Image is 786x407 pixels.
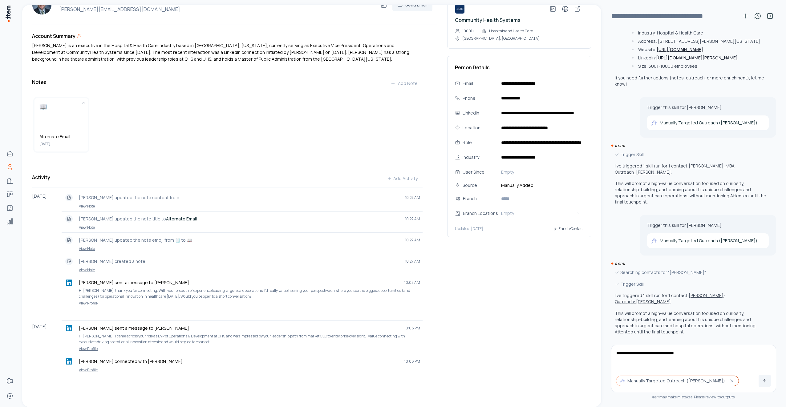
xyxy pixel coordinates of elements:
p: [PERSON_NAME] connected with [PERSON_NAME] [79,358,399,365]
div: Trigger Skill [615,151,769,158]
a: View Profile [64,368,420,373]
h4: [PERSON_NAME][EMAIL_ADDRESS][DOMAIN_NAME] [57,6,378,13]
span: 10:27 AM [405,238,420,243]
p: [GEOGRAPHIC_DATA], [GEOGRAPHIC_DATA] [462,36,540,41]
h3: Person Details [455,64,584,71]
button: Toggle sidebar [764,10,776,22]
a: Analytics [4,215,16,228]
div: to [79,195,400,201]
p: [PERSON_NAME] updated the note emoji from 🗒️ to 📖 [79,237,400,243]
img: Item Brain Logo [5,5,11,22]
img: Community Health Systems [455,4,465,14]
div: [DATE] [32,320,62,375]
p: If you need further actions (notes, outreach, or more enrichment), let me know! [615,75,769,87]
img: Manually Targeted Outreach (Gabriel) [651,238,657,244]
a: Settings [4,390,16,402]
div: Add Note [391,80,418,87]
li: Address: [STREET_ADDRESS][PERSON_NAME][US_STATE] [630,38,769,44]
a: Community Health Systems [455,17,521,23]
a: People [4,161,16,173]
li: Website: [630,46,769,53]
div: Branch [463,195,502,202]
span: Manually Added [499,182,584,189]
p: [PERSON_NAME] updated the note title to [79,216,400,222]
span: 10:27 AM [405,216,420,221]
a: [URL][DOMAIN_NAME][PERSON_NAME] [656,55,738,61]
p: [PERSON_NAME] sent a message to [PERSON_NAME] [79,325,399,331]
button: [PERSON_NAME], MBA [689,163,735,169]
button: Enrich Contact [553,223,584,234]
p: I've triggered 1 skill run for 1 contact: - . [615,163,736,175]
a: Deals [4,188,16,200]
button: Empty [499,167,584,177]
div: Industry [463,154,496,161]
p: [PERSON_NAME] updated the note content from [79,195,400,201]
img: book [39,103,47,111]
div: Location [463,124,496,131]
img: linkedin logo [66,280,72,286]
h3: Notes [32,79,47,86]
li: LinkedIn: [630,55,769,61]
span: Empty [501,169,514,175]
span: 10:27 AM [405,195,420,200]
div: [DATE] [32,190,62,308]
img: Manually Targeted Outreach (Gabriel) [651,120,657,126]
img: outbound [620,378,625,383]
button: Manually Targeted Outreach ([PERSON_NAME]) [616,376,739,386]
button: New conversation [739,10,752,22]
p: Hospitals and Health Care [489,29,533,34]
p: 10001+ [462,29,474,34]
h3: Activity [32,174,50,181]
i: item: [615,143,625,148]
p: I've triggered 1 skill run for 1 contact: - . [615,292,725,304]
p: This will prompt a high-value conversation focused on curiosity, relationship-building, and learn... [615,310,769,335]
div: Phone [463,95,496,102]
a: Forms [4,375,16,387]
img: linkedin logo [66,358,72,365]
li: Size: 5001-10000 employees [630,63,769,69]
p: Trigger this skill for [PERSON_NAME] [647,104,769,111]
div: Source [463,182,496,189]
h5: Alternate Email [39,134,83,140]
i: item [652,394,659,400]
a: View Note [64,246,420,251]
button: Outreach: [PERSON_NAME] [615,299,671,305]
div: may make mistakes. Please review its outputs. [611,395,776,400]
a: Home [4,147,16,160]
p: Hi [PERSON_NAME], thank you for connecting. With your breadth of experience leading large-scale o... [79,288,420,300]
strong: Alternate Email [166,216,197,222]
button: View history [752,10,764,22]
a: [URL][DOMAIN_NAME] [657,46,703,52]
button: [PERSON_NAME] [689,292,723,299]
button: Add Note [386,77,423,90]
a: View Note [64,204,420,209]
div: Branch Locations [463,210,502,217]
i: item: [615,260,625,266]
div: Email [463,80,496,87]
a: Manually Targeted Outreach ([PERSON_NAME]) [647,233,769,248]
div: User Since [463,169,496,175]
a: View Profile [64,346,420,351]
div: LinkedIn [463,110,496,116]
a: View Note [64,268,420,272]
a: Manually Targeted Outreach ([PERSON_NAME]) [647,115,769,130]
p: [PERSON_NAME] sent a message to [PERSON_NAME] [79,280,399,286]
div: Trigger Skill [615,281,769,288]
a: Companies [4,175,16,187]
a: View Profile [64,301,420,306]
span: 10:27 AM [405,259,420,264]
div: Searching contacts for "[PERSON_NAME]" [615,269,769,276]
h3: Account Summary [32,32,75,40]
button: Add Activity [382,172,423,185]
p: Trigger this skill for [PERSON_NAME]. [647,222,769,228]
p: [PERSON_NAME] created a note [79,258,400,264]
a: View Note [64,225,420,230]
li: Industry: Hospital & Health Care [630,30,769,36]
a: Agents [4,202,16,214]
img: linkedin logo [66,325,72,331]
button: Send message [759,375,771,387]
div: Role [463,139,496,146]
div: [PERSON_NAME] is an executive in the Hospital & Health Care industry based in [GEOGRAPHIC_DATA], ... [32,42,423,62]
span: 10:06 PM [404,326,420,331]
p: Updated: [DATE] [455,226,483,231]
